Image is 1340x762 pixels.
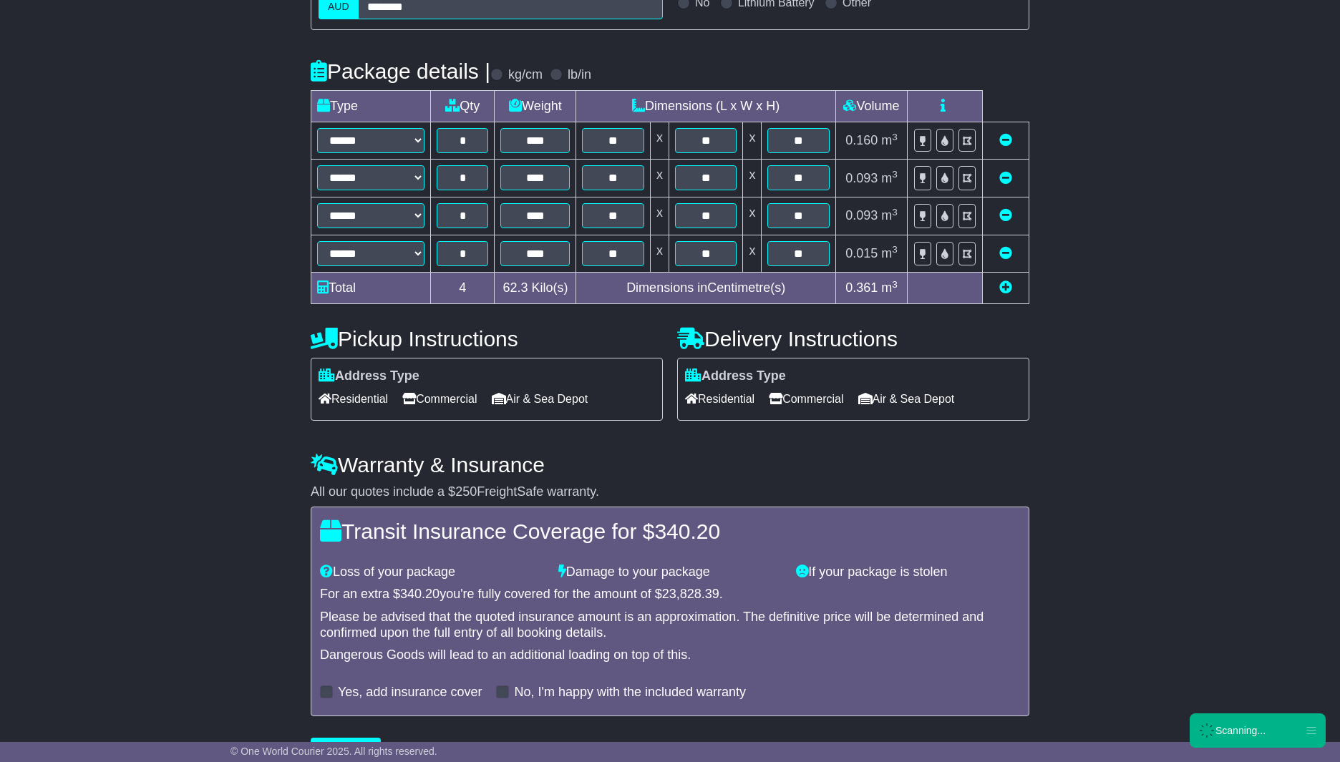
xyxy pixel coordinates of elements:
[320,587,1020,602] div: For an extra $ you're fully covered for the amount of $ .
[311,59,490,83] h4: Package details |
[743,160,762,197] td: x
[650,160,669,197] td: x
[320,519,1020,543] h4: Transit Insurance Coverage for $
[999,171,1012,185] a: Remove this item
[999,208,1012,223] a: Remove this item
[568,67,591,83] label: lb/in
[495,273,576,304] td: Kilo(s)
[892,279,898,290] sup: 3
[311,273,431,304] td: Total
[743,197,762,235] td: x
[743,122,762,160] td: x
[650,235,669,273] td: x
[402,388,477,410] span: Commercial
[495,91,576,122] td: Weight
[320,610,1020,640] div: Please be advised that the quoted insurance amount is an approximation. The definitive price will...
[311,453,1029,477] h4: Warranty & Insurance
[431,273,495,304] td: 4
[576,91,836,122] td: Dimensions (L x W x H)
[881,280,898,295] span: m
[743,235,762,273] td: x
[492,388,588,410] span: Air & Sea Depot
[662,587,719,601] span: 23,828.39
[677,327,1029,351] h4: Delivery Instructions
[845,133,878,147] span: 0.160
[311,91,431,122] td: Type
[320,648,1020,663] div: Dangerous Goods will lead to an additional loading on top of this.
[845,280,878,295] span: 0.361
[455,484,477,499] span: 250
[845,208,878,223] span: 0.093
[999,133,1012,147] a: Remove this item
[892,207,898,218] sup: 3
[835,91,907,122] td: Volume
[514,685,746,700] label: No, I'm happy with the included warranty
[650,122,669,160] td: x
[650,197,669,235] td: x
[313,565,551,580] div: Loss of your package
[654,519,720,543] span: 340.20
[311,327,663,351] h4: Pickup Instructions
[881,133,898,147] span: m
[685,368,786,384] label: Address Type
[881,208,898,223] span: m
[230,746,437,757] span: © One World Courier 2025. All rights reserved.
[881,171,898,185] span: m
[551,565,790,580] div: Damage to your package
[319,368,419,384] label: Address Type
[685,388,754,410] span: Residential
[769,388,843,410] span: Commercial
[319,388,388,410] span: Residential
[508,67,543,83] label: kg/cm
[892,132,898,142] sup: 3
[892,244,898,255] sup: 3
[338,685,482,700] label: Yes, add insurance cover
[892,169,898,180] sup: 3
[576,273,836,304] td: Dimensions in Centimetre(s)
[431,91,495,122] td: Qty
[845,246,878,260] span: 0.015
[999,280,1012,295] a: Add new item
[400,587,440,601] span: 340.20
[858,388,955,410] span: Air & Sea Depot
[789,565,1027,580] div: If your package is stolen
[845,171,878,185] span: 0.093
[502,280,528,295] span: 62.3
[999,246,1012,260] a: Remove this item
[311,484,1029,500] div: All our quotes include a $ FreightSafe warranty.
[881,246,898,260] span: m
